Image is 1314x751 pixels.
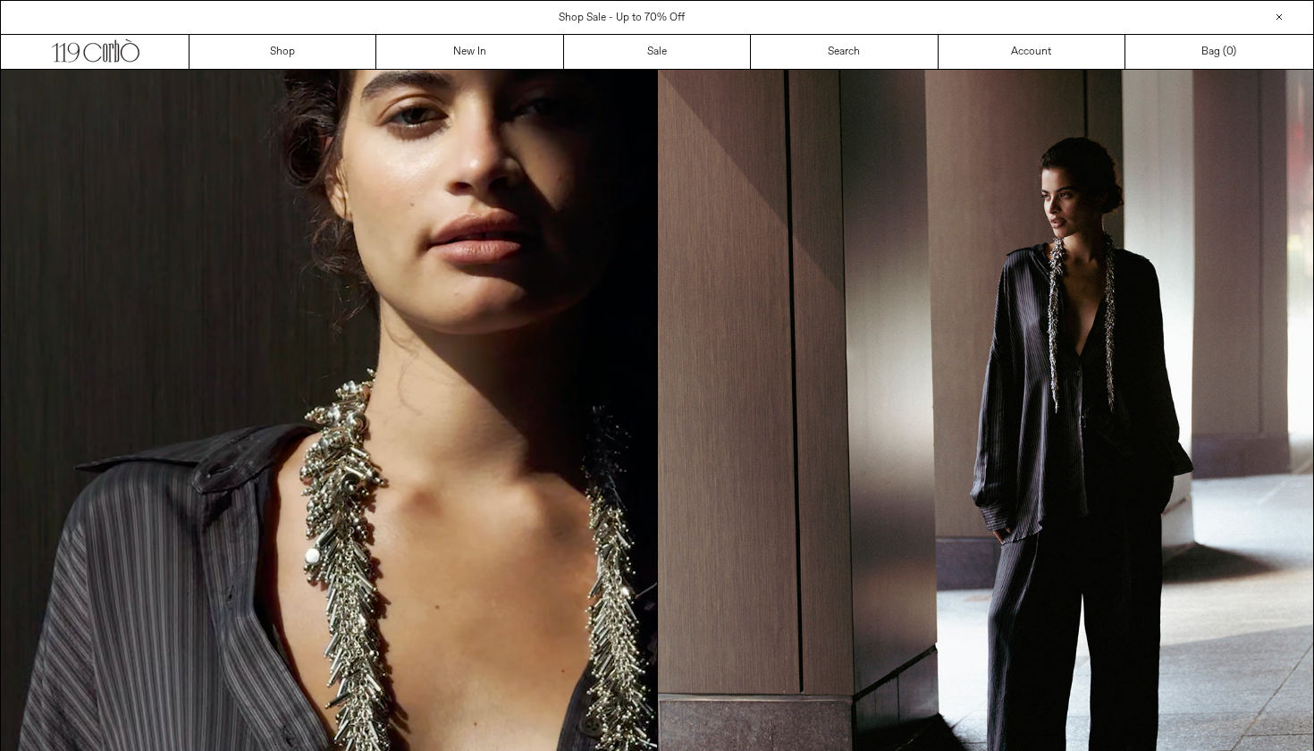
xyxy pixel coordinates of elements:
a: New In [376,35,563,69]
a: Search [751,35,938,69]
a: Account [939,35,1125,69]
span: ) [1226,44,1236,60]
a: Shop [190,35,376,69]
a: Shop Sale - Up to 70% Off [559,11,685,25]
a: Bag () [1125,35,1312,69]
a: Sale [564,35,751,69]
span: 0 [1226,45,1233,59]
